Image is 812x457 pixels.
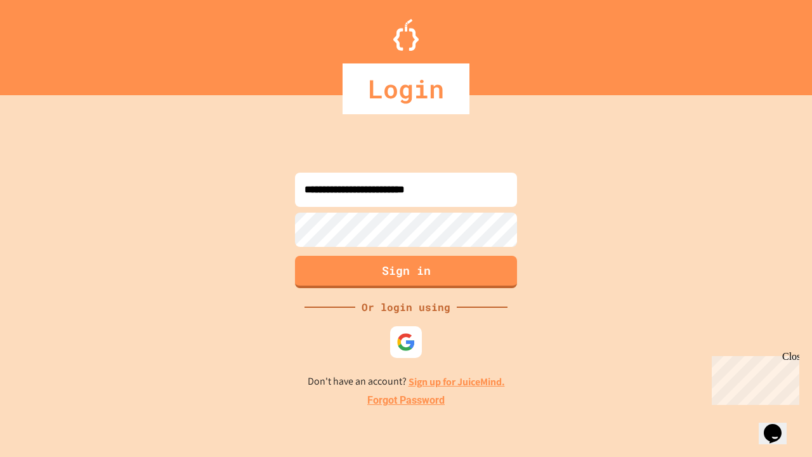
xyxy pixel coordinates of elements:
p: Don't have an account? [308,374,505,390]
div: Login [343,63,469,114]
iframe: chat widget [759,406,799,444]
img: Logo.svg [393,19,419,51]
button: Sign in [295,256,517,288]
div: Chat with us now!Close [5,5,88,81]
a: Sign up for JuiceMind. [409,375,505,388]
a: Forgot Password [367,393,445,408]
div: Or login using [355,300,457,315]
iframe: chat widget [707,351,799,405]
img: google-icon.svg [396,333,416,352]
